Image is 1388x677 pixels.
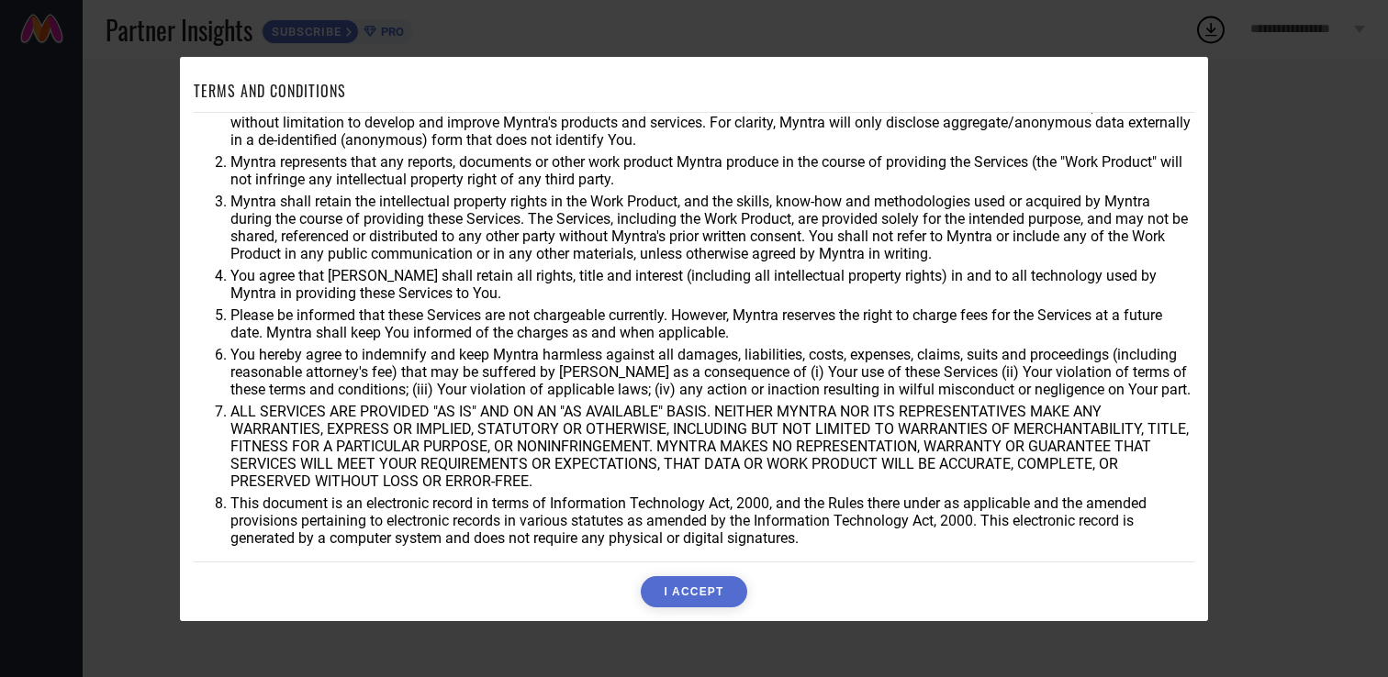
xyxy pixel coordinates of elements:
li: You agree that [PERSON_NAME] shall retain all rights, title and interest (including all intellect... [230,267,1194,302]
li: You agree that Myntra may use aggregate and anonymized data for any business purpose during or af... [230,96,1194,149]
h1: TERMS AND CONDITIONS [194,80,346,102]
li: Please be informed that these Services are not chargeable currently. However, Myntra reserves the... [230,306,1194,341]
button: I ACCEPT [641,576,746,607]
li: ALL SERVICES ARE PROVIDED "AS IS" AND ON AN "AS AVAILABLE" BASIS. NEITHER MYNTRA NOR ITS REPRESEN... [230,403,1194,490]
li: This document is an electronic record in terms of Information Technology Act, 2000, and the Rules... [230,494,1194,547]
li: Myntra represents that any reports, documents or other work product Myntra produce in the course ... [230,153,1194,188]
li: You hereby agree to indemnify and keep Myntra harmless against all damages, liabilities, costs, e... [230,346,1194,398]
li: Myntra shall retain the intellectual property rights in the Work Product, and the skills, know-ho... [230,193,1194,262]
